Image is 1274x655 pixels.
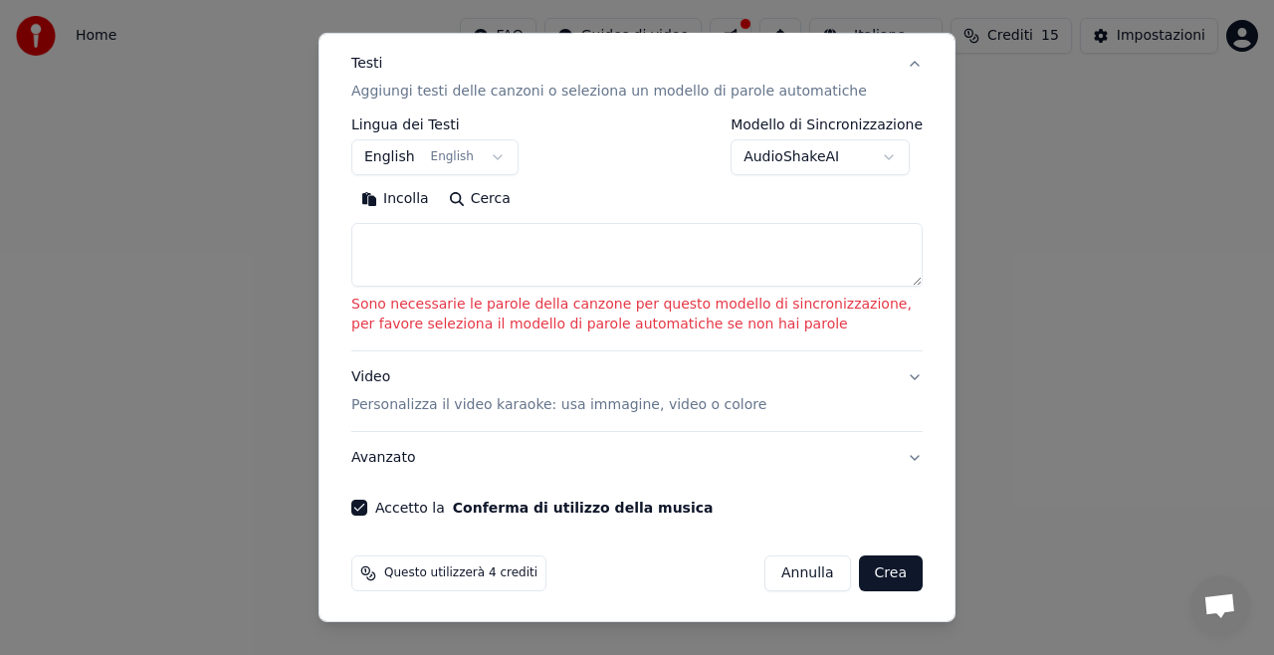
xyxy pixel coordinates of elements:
div: Testi [351,54,382,74]
p: Personalizza il video karaoke: usa immagine, video o colore [351,395,766,415]
button: Cerca [439,183,521,215]
button: Incolla [351,183,439,215]
span: Questo utilizzerà 4 crediti [384,565,537,581]
label: Lingua dei Testi [351,117,519,131]
p: Aggiungi testi delle canzoni o seleziona un modello di parole automatiche [351,82,867,102]
label: Accetto la [375,501,713,515]
button: Crea [859,555,923,591]
button: TestiAggiungi testi delle canzoni o seleziona un modello di parole automatiche [351,38,923,117]
button: Annulla [764,555,851,591]
div: TestiAggiungi testi delle canzoni o seleziona un modello di parole automatiche [351,117,923,350]
button: VideoPersonalizza il video karaoke: usa immagine, video o colore [351,351,923,431]
label: Modello di Sincronizzazione [731,117,923,131]
div: Video [351,367,766,415]
button: Avanzato [351,432,923,484]
p: Sono necessarie le parole della canzone per questo modello di sincronizzazione, per favore selezi... [351,295,923,334]
button: Accetto la [453,501,714,515]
